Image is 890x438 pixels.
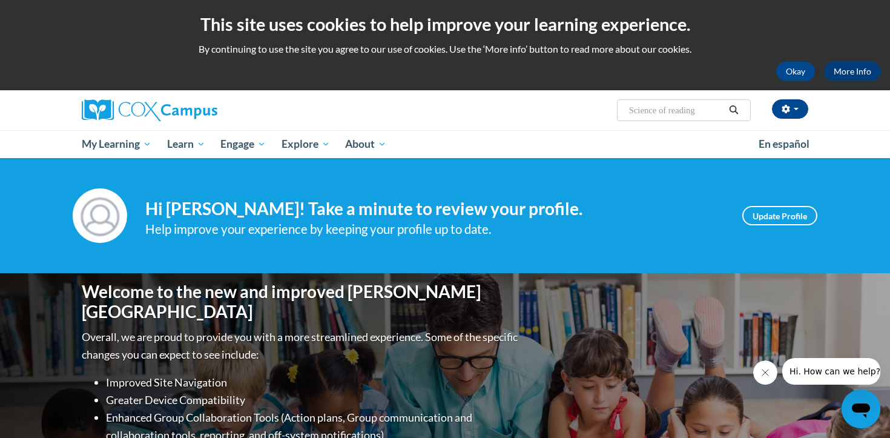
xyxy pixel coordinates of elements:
div: Main menu [64,130,826,158]
button: Okay [776,62,815,81]
span: Learn [167,137,205,151]
img: Cox Campus [82,99,217,121]
li: Improved Site Navigation [106,374,521,391]
button: Account Settings [772,99,808,119]
a: About [338,130,395,158]
p: Overall, we are proud to provide you with a more streamlined experience. Some of the specific cha... [82,328,521,363]
span: Engage [220,137,266,151]
a: Learn [159,130,213,158]
div: Help improve your experience by keeping your profile up to date. [145,219,724,239]
h2: This site uses cookies to help improve your learning experience. [9,12,881,36]
iframe: Message from company [782,358,880,385]
button: Search [725,103,743,118]
span: About [345,137,386,151]
li: Greater Device Compatibility [106,391,521,409]
a: Explore [274,130,338,158]
a: En español [751,131,817,157]
input: Search Courses [628,103,725,118]
span: My Learning [82,137,151,151]
a: My Learning [74,130,159,158]
h1: Welcome to the new and improved [PERSON_NAME][GEOGRAPHIC_DATA] [82,282,521,322]
iframe: Button to launch messaging window [842,390,880,428]
span: Explore [282,137,330,151]
a: Engage [213,130,274,158]
a: Update Profile [742,206,817,225]
iframe: Close message [753,360,777,385]
a: More Info [824,62,881,81]
a: Cox Campus [82,99,312,121]
p: By continuing to use the site you agree to our use of cookies. Use the ‘More info’ button to read... [9,42,881,56]
img: Profile Image [73,188,127,243]
h4: Hi [PERSON_NAME]! Take a minute to review your profile. [145,199,724,219]
span: En español [759,138,809,150]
